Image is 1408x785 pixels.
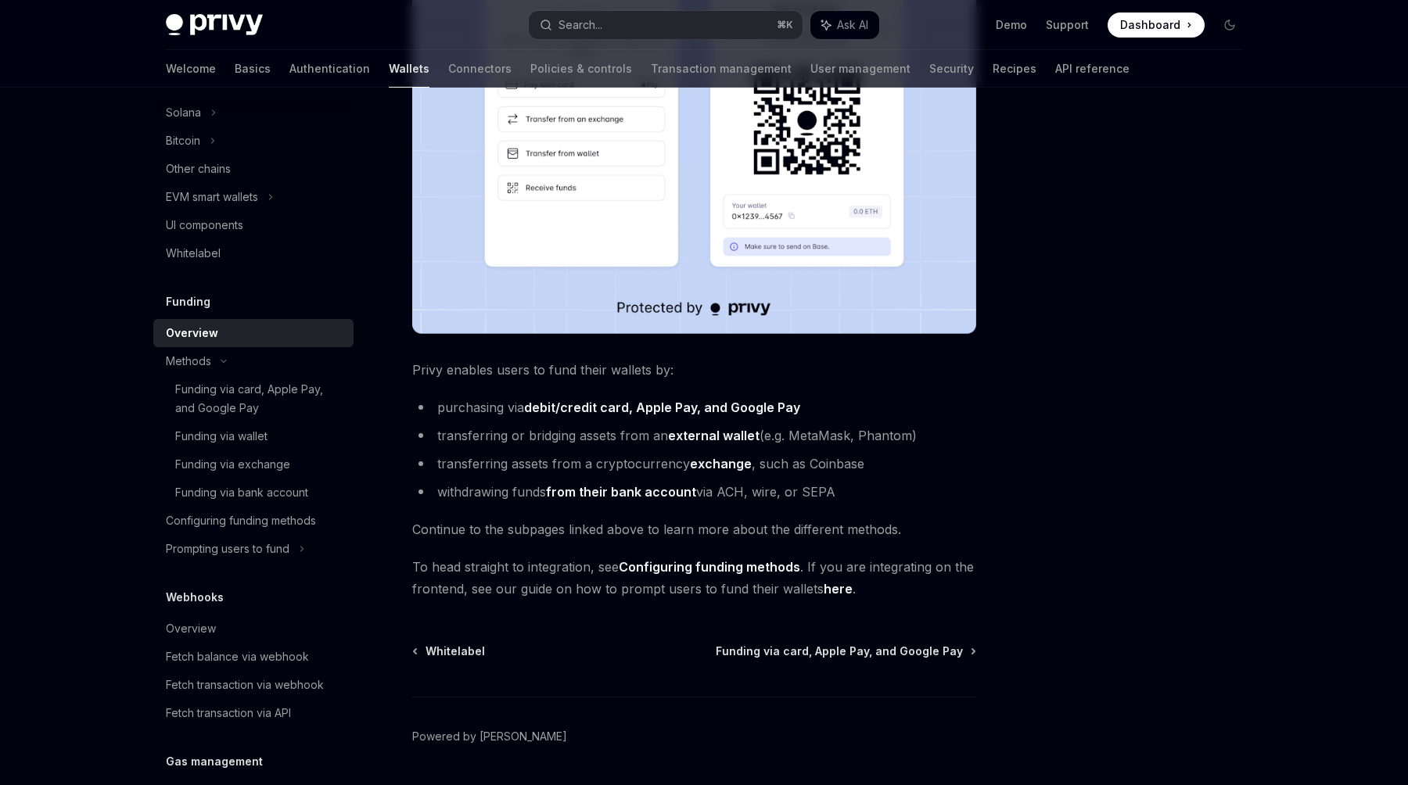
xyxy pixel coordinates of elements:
span: ⌘ K [777,19,793,31]
div: Fetch transaction via webhook [166,676,324,694]
div: Whitelabel [166,244,221,263]
button: Toggle dark mode [1217,13,1242,38]
div: Methods [166,352,211,371]
span: Continue to the subpages linked above to learn more about the different methods. [412,518,976,540]
a: Funding via bank account [153,479,354,507]
span: Privy enables users to fund their wallets by: [412,359,976,381]
a: Funding via card, Apple Pay, and Google Pay [716,643,975,659]
a: UI components [153,211,354,239]
a: Configuring funding methods [619,559,800,575]
div: Overview [166,619,216,638]
div: Prompting users to fund [166,539,289,558]
a: Basics [235,50,271,88]
li: transferring or bridging assets from an (e.g. MetaMask, Phantom) [412,425,976,446]
a: Whitelabel [153,239,354,267]
a: Overview [153,615,354,643]
h5: Webhooks [166,588,224,607]
a: Fetch transaction via webhook [153,671,354,699]
div: Bitcoin [166,131,200,150]
a: Welcome [166,50,216,88]
a: debit/credit card, Apple Pay, and Google Pay [524,400,800,416]
a: from their bank account [546,484,696,500]
a: Security [929,50,974,88]
strong: debit/credit card, Apple Pay, and Google Pay [524,400,800,415]
div: Funding via wallet [175,427,268,446]
a: Whitelabel [414,643,485,659]
button: Ask AI [810,11,879,39]
div: Funding via card, Apple Pay, and Google Pay [175,380,344,418]
a: Authentication [289,50,370,88]
a: Funding via card, Apple Pay, and Google Pay [153,375,354,422]
span: Whitelabel [426,643,485,659]
div: Funding via exchange [175,455,290,474]
div: Overview [166,324,218,342]
div: UI components [166,216,243,235]
a: API reference [1055,50,1130,88]
a: User management [810,50,911,88]
div: Search... [559,16,602,34]
div: Fetch transaction via API [166,704,291,722]
a: Transaction management [651,50,792,88]
a: Recipes [993,50,1036,88]
span: To head straight to integration, see . If you are integrating on the frontend, see our guide on h... [412,556,976,600]
span: Funding via card, Apple Pay, and Google Pay [716,643,963,659]
a: Configuring funding methods [153,507,354,535]
span: Dashboard [1120,17,1180,33]
a: exchange [690,456,752,472]
a: external wallet [668,428,760,444]
a: Other chains [153,155,354,183]
li: purchasing via [412,396,976,418]
button: Search...⌘K [529,11,803,39]
a: Powered by [PERSON_NAME] [412,729,567,744]
strong: external wallet [668,428,760,443]
span: Ask AI [837,17,868,33]
a: Support [1046,17,1089,33]
a: Fetch transaction via API [153,699,354,727]
a: Fetch balance via webhook [153,643,354,671]
a: Overview [153,319,354,347]
div: Fetch balance via webhook [166,647,309,666]
h5: Gas management [166,752,263,771]
h5: Funding [166,292,210,311]
a: Demo [996,17,1027,33]
li: withdrawing funds via ACH, wire, or SEPA [412,481,976,503]
div: Other chains [166,160,231,178]
a: Wallets [389,50,429,88]
a: here [824,581,853,597]
img: dark logo [166,14,263,36]
a: Dashboard [1108,13,1205,38]
div: EVM smart wallets [166,188,258,206]
div: Funding via bank account [175,483,308,502]
div: Solana [166,103,201,122]
a: Policies & controls [530,50,632,88]
li: transferring assets from a cryptocurrency , such as Coinbase [412,453,976,475]
a: Funding via exchange [153,450,354,479]
div: Configuring funding methods [166,511,316,530]
a: Connectors [448,50,512,88]
a: Funding via wallet [153,422,354,450]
